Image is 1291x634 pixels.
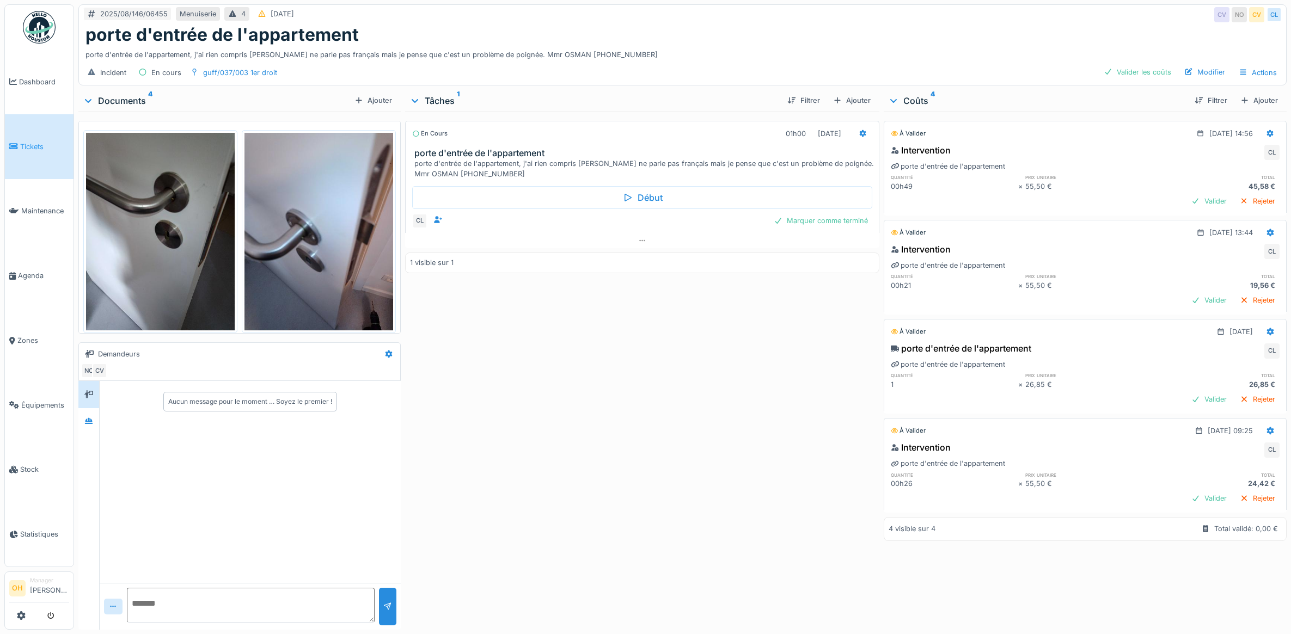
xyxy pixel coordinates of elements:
[81,363,96,378] div: NO
[1235,392,1280,407] div: Rejeter
[20,464,69,475] span: Stock
[244,133,393,331] img: mno2s65x0oln0kv8j9lxwkekzko4
[1229,327,1253,337] div: [DATE]
[891,260,1005,270] div: porte d'entrée de l'appartement
[891,379,1018,390] div: 1
[412,186,873,209] div: Début
[151,67,181,78] div: En cours
[891,458,1005,469] div: porte d'entrée de l'appartement
[1025,273,1153,280] h6: prix unitaire
[5,243,74,308] a: Agenda
[1018,280,1025,291] div: ×
[1025,471,1153,478] h6: prix unitaire
[1152,174,1280,181] h6: total
[100,9,168,19] div: 2025/08/146/06455
[1152,372,1280,379] h6: total
[1235,194,1280,208] div: Rejeter
[100,67,126,78] div: Incident
[1152,273,1280,280] h6: total
[1180,65,1229,79] div: Modifier
[18,270,69,281] span: Agenda
[783,93,824,108] div: Filtrer
[1025,181,1153,192] div: 55,50 €
[1025,280,1153,291] div: 55,50 €
[891,372,1018,379] h6: quantité
[1018,478,1025,489] div: ×
[891,327,926,336] div: À valider
[412,129,448,138] div: En cours
[769,213,872,228] div: Marquer comme terminé
[1264,442,1280,458] div: CL
[1232,7,1247,22] div: NO
[1152,478,1280,489] div: 24,42 €
[180,9,216,19] div: Menuiserie
[5,502,74,567] a: Statistiques
[17,335,69,346] span: Zones
[829,93,875,108] div: Ajouter
[931,94,935,107] sup: 4
[20,529,69,539] span: Statistiques
[457,94,460,107] sup: 1
[891,228,926,237] div: À valider
[148,94,152,107] sup: 4
[891,161,1005,171] div: porte d'entrée de l'appartement
[1249,7,1264,22] div: CV
[203,67,277,78] div: guff/037/003 1er droit
[1209,227,1253,238] div: [DATE] 13:44
[19,77,69,87] span: Dashboard
[1235,293,1280,307] div: Rejeter
[1264,244,1280,259] div: CL
[818,128,841,139] div: [DATE]
[271,9,294,19] div: [DATE]
[1214,7,1229,22] div: CV
[891,174,1018,181] h6: quantité
[85,24,359,45] h1: porte d'entrée de l'appartement
[1266,7,1282,22] div: CL
[891,129,926,138] div: À valider
[1152,379,1280,390] div: 26,85 €
[888,94,1186,107] div: Coûts
[1214,524,1278,534] div: Total validé: 0,00 €
[21,400,69,410] span: Équipements
[98,349,140,359] div: Demandeurs
[891,359,1005,370] div: porte d'entrée de l'appartement
[414,158,875,179] div: porte d'entrée de l'appartement, j'ai rien compris [PERSON_NAME] ne parle pas français mais je pe...
[5,308,74,373] a: Zones
[30,576,69,600] li: [PERSON_NAME]
[1152,471,1280,478] h6: total
[1018,181,1025,192] div: ×
[1025,379,1153,390] div: 26,85 €
[1190,93,1232,108] div: Filtrer
[83,94,350,107] div: Documents
[410,257,454,268] div: 1 visible sur 1
[891,471,1018,478] h6: quantité
[1187,392,1231,407] div: Valider
[1187,491,1231,506] div: Valider
[5,179,74,244] a: Maintenance
[891,243,951,256] div: Intervention
[350,93,396,108] div: Ajouter
[21,206,69,216] span: Maintenance
[30,576,69,584] div: Manager
[1264,343,1280,359] div: CL
[1264,145,1280,160] div: CL
[85,45,1280,60] div: porte d'entrée de l'appartement, j'ai rien compris [PERSON_NAME] ne parle pas français mais je pe...
[786,128,806,139] div: 01h00
[891,144,951,157] div: Intervention
[1208,426,1253,436] div: [DATE] 09:25
[891,478,1018,489] div: 00h26
[412,213,427,229] div: CL
[92,363,107,378] div: CV
[891,441,951,454] div: Intervention
[5,50,74,114] a: Dashboard
[891,273,1018,280] h6: quantité
[1236,93,1282,108] div: Ajouter
[1234,65,1282,81] div: Actions
[1025,478,1153,489] div: 55,50 €
[414,148,875,158] h3: porte d'entrée de l'appartement
[9,576,69,602] a: OH Manager[PERSON_NAME]
[891,342,1031,355] div: porte d'entrée de l'appartement
[1025,372,1153,379] h6: prix unitaire
[86,133,235,331] img: hknz0i1dr6uvoyixqvljuit023wy
[5,373,74,438] a: Équipements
